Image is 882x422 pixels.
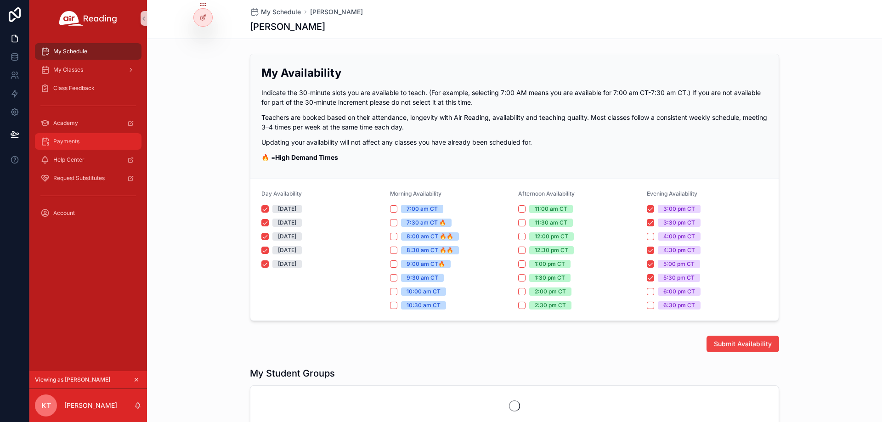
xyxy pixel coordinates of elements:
[310,7,363,17] a: [PERSON_NAME]
[35,205,141,221] a: Account
[250,20,325,33] h1: [PERSON_NAME]
[261,88,768,107] p: Indicate the 30-minute slots you are available to teach. (For example, selecting 7:00 AM means yo...
[535,260,565,268] div: 1:00 pm CT
[535,274,565,282] div: 1:30 pm CT
[250,367,335,380] h1: My Student Groups
[35,62,141,78] a: My Classes
[663,301,695,309] div: 6:30 pm CT
[59,11,117,26] img: App logo
[663,232,695,241] div: 4:00 pm CT
[278,219,296,227] div: [DATE]
[663,260,695,268] div: 5:00 pm CT
[261,113,768,132] p: Teachers are booked based on their attendance, longevity with Air Reading, availability and teach...
[261,152,768,162] p: 🔥 =
[35,115,141,131] a: Academy
[261,137,768,147] p: Updating your availability will not affect any classes you have already been scheduled for.
[407,219,446,227] div: 7:30 am CT 🔥
[407,260,445,268] div: 9:00 am CT🔥
[663,219,695,227] div: 3:30 pm CT
[407,246,453,254] div: 8:30 am CT 🔥🔥
[535,219,567,227] div: 11:30 am CT
[535,287,566,296] div: 2:00 pm CT
[275,153,338,161] strong: High Demand Times
[535,205,567,213] div: 11:00 am CT
[663,287,695,296] div: 6:00 pm CT
[535,301,566,309] div: 2:30 pm CT
[535,246,568,254] div: 12:30 pm CT
[35,43,141,60] a: My Schedule
[64,401,117,410] p: [PERSON_NAME]
[407,287,441,296] div: 10:00 am CT
[35,170,141,186] a: Request Substitutes
[35,80,141,96] a: Class Feedback
[663,205,695,213] div: 3:00 pm CT
[663,274,695,282] div: 5:30 pm CT
[250,7,301,17] a: My Schedule
[35,376,110,383] span: Viewing as [PERSON_NAME]
[41,400,51,411] span: KT
[53,174,105,182] span: Request Substitutes
[407,274,438,282] div: 9:30 am CT
[53,138,79,145] span: Payments
[407,205,438,213] div: 7:00 am CT
[53,119,78,127] span: Academy
[663,246,695,254] div: 4:30 pm CT
[261,190,302,197] span: Day Availability
[535,232,568,241] div: 12:00 pm CT
[53,209,75,217] span: Account
[278,232,296,241] div: [DATE]
[647,190,697,197] span: Evening Availability
[407,232,453,241] div: 8:00 am CT 🔥🔥
[390,190,441,197] span: Morning Availability
[53,66,83,73] span: My Classes
[35,133,141,150] a: Payments
[278,260,296,268] div: [DATE]
[53,156,85,163] span: Help Center
[53,84,95,92] span: Class Feedback
[29,37,147,233] div: scrollable content
[518,190,575,197] span: Afternoon Availability
[407,301,441,309] div: 10:30 am CT
[278,246,296,254] div: [DATE]
[35,152,141,168] a: Help Center
[53,48,87,55] span: My Schedule
[261,7,301,17] span: My Schedule
[714,339,772,349] span: Submit Availability
[261,65,768,80] h2: My Availability
[278,205,296,213] div: [DATE]
[707,336,779,352] button: Submit Availability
